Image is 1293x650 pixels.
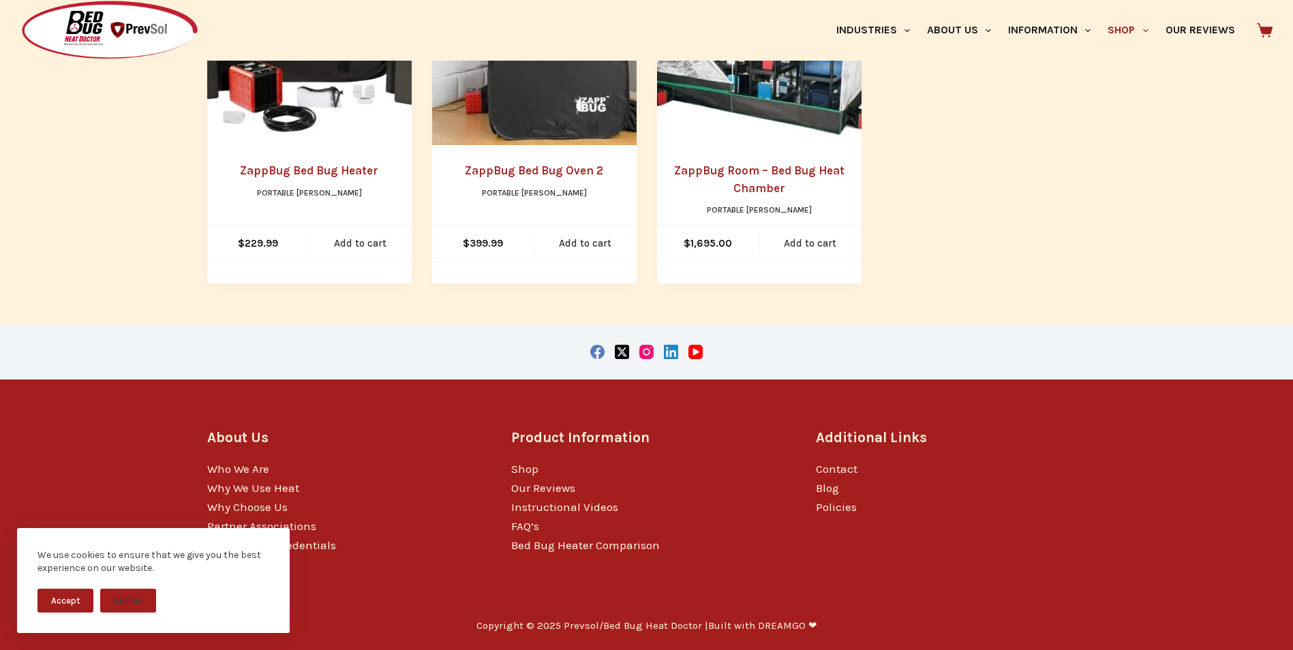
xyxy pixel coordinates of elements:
a: LinkedIn [664,345,678,359]
span: $ [238,237,245,249]
button: Decline [100,589,156,613]
a: Contact [816,462,857,476]
a: Who We Are [207,462,269,476]
a: X (Twitter) [615,345,629,359]
a: Portable [PERSON_NAME] [482,188,587,198]
h3: Product Information [511,427,782,448]
div: We use cookies to ensure that we give you the best experience on our website. [37,548,269,575]
bdi: 399.99 [463,237,503,249]
a: ZappBug Bed Bug Oven 2 [465,164,603,177]
span: $ [463,237,470,249]
p: Copyright © 2025 Prevsol/Bed Bug Heat Doctor | [476,619,817,633]
bdi: 229.99 [238,237,278,249]
a: Partner Associations [207,519,316,533]
a: FAQ’s [511,519,539,533]
a: Why Choose Us [207,500,288,514]
a: ZappBug Room – Bed Bug Heat Chamber [674,164,845,195]
span: $ [684,237,690,249]
h3: Additional Links [816,427,1086,448]
a: Instagram [639,345,654,359]
a: Blog [816,481,839,495]
a: Portable [PERSON_NAME] [707,205,812,215]
a: Add to cart: “ZappBug Bed Bug Oven 2” [534,225,637,262]
a: Our Reviews [511,481,575,495]
a: Built with DREAMGO ❤ [708,619,817,632]
a: Policies [816,500,857,514]
a: YouTube [688,345,703,359]
a: Instructional Videos [511,500,618,514]
bdi: 1,695.00 [684,237,732,249]
a: Add to cart: “ZappBug Room - Bed Bug Heat Chamber” [759,225,862,262]
a: Why We Use Heat [207,481,299,495]
a: Add to cart: “ZappBug Bed Bug Heater” [309,225,412,262]
a: ZappBug Bed Bug Heater [240,164,378,177]
button: Open LiveChat chat widget [11,5,52,46]
a: Shop [511,462,538,476]
button: Accept [37,589,93,613]
a: Bed Bug Heater Comparison [511,538,660,552]
a: Facebook [590,345,605,359]
h3: About Us [207,427,478,448]
a: Portable [PERSON_NAME] [257,188,362,198]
